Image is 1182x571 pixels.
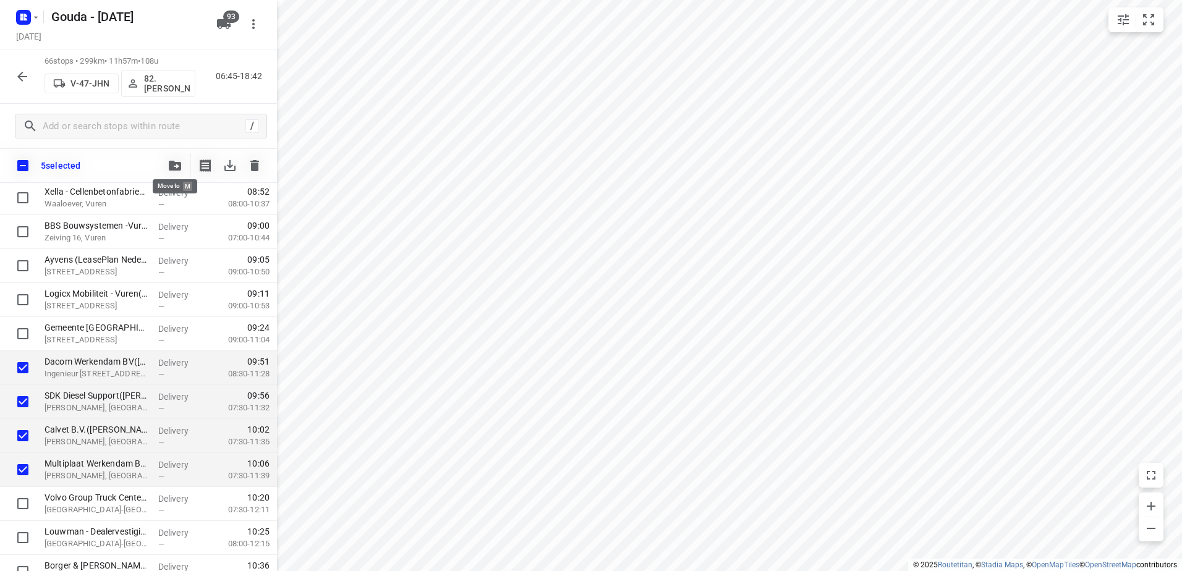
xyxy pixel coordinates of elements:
[208,538,270,550] p: 08:00-12:15
[241,12,266,36] button: More
[11,185,35,210] span: Select
[45,402,148,414] p: Bruine Kilhaven, Werkendam
[208,198,270,210] p: 08:00-10:37
[11,491,35,516] span: Select
[158,459,204,471] p: Delivery
[46,7,206,27] h5: Rename
[218,153,242,178] span: Download stops
[247,389,270,402] span: 09:56
[140,56,158,66] span: 108u
[158,268,164,277] span: —
[11,355,35,380] span: Select
[158,527,204,539] p: Delivery
[158,438,164,447] span: —
[45,232,148,244] p: Zeiving 16, Vuren
[158,370,164,379] span: —
[144,74,190,93] p: 82. [PERSON_NAME]
[981,560,1023,569] a: Stadia Maps
[45,504,148,516] p: [GEOGRAPHIC_DATA]-[GEOGRAPHIC_DATA], [GEOGRAPHIC_DATA]
[247,185,270,198] span: 08:52
[11,287,35,312] span: Select
[45,491,148,504] p: Volvo Group Truck Center - Gorinchem(Service balie - Gorinchem)
[11,219,35,244] span: Select
[158,323,204,335] p: Delivery
[158,425,204,437] p: Delivery
[45,300,148,312] p: [STREET_ADDRESS]
[193,153,218,178] button: Print shipping labels
[247,253,270,266] span: 09:05
[43,117,245,136] input: Add or search stops within route
[158,493,204,505] p: Delivery
[45,355,148,368] p: Dacom Werkendam BV(John Heijblom)
[208,266,270,278] p: 09:00-10:50
[45,253,148,266] p: Ayvens (LeasePlan Nederland) - Vuren(Madelon de Graan)
[45,287,148,300] p: Logicx Mobiliteit - Vuren(Trudy / Ilonka)
[158,187,204,199] p: Delivery
[247,219,270,232] span: 09:00
[45,525,148,538] p: Louwman - Dealervestiging Louwman Mercedes Benz B.V. - Gorinchem(Manon van Leeuwen-Feenstra (WIJZ...
[211,12,236,36] button: 93
[1136,7,1161,32] button: Fit zoom
[11,29,46,43] h5: Project date
[158,404,164,413] span: —
[11,389,35,414] span: Select
[158,200,164,209] span: —
[41,161,80,171] p: 5 selected
[45,74,119,93] button: V-47-JHN
[247,457,270,470] span: 10:06
[11,423,35,448] span: Select
[158,234,164,243] span: —
[913,560,1177,569] li: © 2025 , © , © © contributors
[245,119,259,133] div: /
[1108,7,1163,32] div: small contained button group
[158,336,164,345] span: —
[45,423,148,436] p: Calvet B.V.(Raymond de Groot)
[1085,560,1136,569] a: OpenStreetMap
[158,221,204,233] p: Delivery
[45,334,148,346] p: [STREET_ADDRESS]
[208,368,270,380] p: 08:30-11:28
[158,505,164,515] span: —
[45,321,148,334] p: Gemeente West Betuwe - Gemeentewerf Heukelum(Gerda van Hakkert)
[45,368,148,380] p: Ingenieur Lelystraat 10, Werkendam
[11,253,35,278] span: Select
[158,289,204,301] p: Delivery
[11,525,35,550] span: Select
[45,198,148,210] p: Waaloever, Vuren
[45,56,195,67] p: 66 stops • 299km • 11h57m
[158,391,204,403] p: Delivery
[208,504,270,516] p: 07:30-12:11
[208,334,270,346] p: 09:00-11:04
[121,70,195,97] button: 82. [PERSON_NAME]
[223,11,239,23] span: 93
[158,255,204,267] p: Delivery
[208,402,270,414] p: 07:30-11:32
[208,436,270,448] p: 07:30-11:35
[45,457,148,470] p: Multiplaat Werkendam B.V.([PERSON_NAME])
[138,56,140,66] span: •
[45,470,148,482] p: Bruine Kilhaven, Werkendam
[1032,560,1079,569] a: OpenMapTiles
[158,302,164,311] span: —
[208,300,270,312] p: 09:00-10:53
[11,321,35,346] span: Select
[70,78,109,88] p: V-47-JHN
[247,355,270,368] span: 09:51
[247,287,270,300] span: 09:11
[158,357,204,369] p: Delivery
[45,219,148,232] p: BBS Bouwsystemen -Vuren(Leon de Brouwer)
[247,321,270,334] span: 09:24
[1111,7,1136,32] button: Map settings
[242,153,267,178] span: Delete stops
[247,525,270,538] span: 10:25
[158,539,164,549] span: —
[45,389,148,402] p: SDK Diesel Support(Regina Rosendaal)
[247,491,270,504] span: 10:20
[216,70,267,83] p: 06:45-18:42
[938,560,972,569] a: Routetitan
[45,538,148,550] p: Avelingen-West 29, Gorinchem
[158,472,164,481] span: —
[247,423,270,436] span: 10:02
[208,232,270,244] p: 07:00-10:44
[45,266,148,278] p: [STREET_ADDRESS]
